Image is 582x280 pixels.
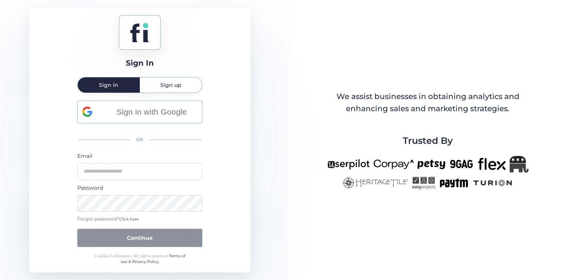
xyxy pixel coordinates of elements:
[449,156,474,173] img: 9gag-new.png
[77,132,202,148] div: OR
[478,156,506,173] img: flex-new.png
[77,184,202,192] div: Password
[403,134,453,148] span: Trusted By
[439,176,468,189] img: paytm-new.png
[328,91,528,115] div: We assist businesses in obtaining analytics and enhancing sales and marketing strategies.
[472,176,513,189] img: turion-new.png
[510,156,529,173] img: Republicanlogo-bw.png
[160,82,181,88] span: Sign up
[77,152,202,160] div: Email
[418,156,445,173] img: petsy-new.png
[119,217,139,222] span: Click here
[126,57,154,69] div: Sign In
[374,156,414,173] img: corpay-new.png
[106,105,197,118] span: Sign in with Google
[77,216,202,223] div: Forgot password?
[342,176,408,189] img: heritagetile-new.png
[99,82,118,88] span: Sign in
[412,176,435,189] img: easyprojects-new.png
[77,229,202,247] button: Continue
[327,156,370,173] img: userpilot-new.png
[91,253,189,265] div: © 2024 FullSession. All rights reserved.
